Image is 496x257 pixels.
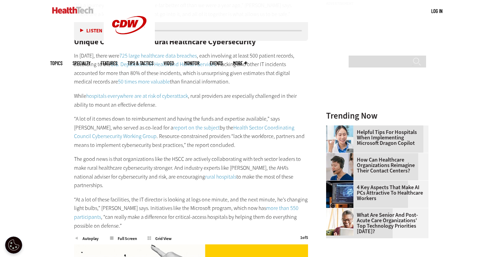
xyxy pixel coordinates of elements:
span: 1 [300,235,302,240]
img: Desktop monitor with brain AI concept [326,181,353,208]
a: How Can Healthcare Organizations Reimagine Their Contact Centers? [326,157,424,173]
a: Log in [431,8,442,14]
a: 50 times more valuable [118,78,170,85]
button: Open Preferences [5,237,22,254]
div: User menu [431,7,442,15]
p: “A lot of it comes down to reimbursement and having the funds and expertise available,” says [PER... [74,115,308,149]
span: Topics [50,61,62,66]
p: “At a lot of these facilities, the IT director is looking at logs one minute, and the next minute... [74,195,308,230]
a: Video [164,61,174,66]
a: Doctor using phone to dictate to tablet [326,125,357,131]
a: hospitals everywhere are at risk of cyberattack [86,92,188,100]
div: of [300,236,308,240]
a: Helpful Tips for Hospitals When Implementing Microsoft Dragon Copilot [326,130,424,146]
a: What Are Senior and Post-Acute Care Organizations’ Top Technology Priorities [DATE]? [326,212,424,234]
a: CDW [104,45,155,52]
span: Autoplay [74,237,108,241]
img: Older person using tablet [326,208,353,236]
span: More [233,61,247,66]
img: Doctor using phone to dictate to tablet [326,125,353,153]
span: 5 [306,235,308,240]
a: Events [210,61,223,66]
a: 4 Key Aspects That Make AI PCs Attractive to Healthcare Workers [326,185,424,201]
a: Desktop monitor with brain AI concept [326,181,357,186]
img: Home [52,7,93,14]
a: Features [101,61,117,66]
img: Healthcare contact center [326,153,353,180]
span: Grid View [147,237,181,241]
a: Older person using tablet [326,208,357,214]
div: Cookie Settings [5,237,22,254]
a: rural hospitals [205,173,236,180]
span: Full Screen [109,237,146,241]
a: report on the subject [173,124,220,131]
a: Healthcare contact center [326,153,357,158]
p: While , rural providers are especially challenged in their ability to mount an effective defense. [74,92,308,109]
a: Tips & Tactics [128,61,154,66]
h3: Trending Now [326,111,428,120]
p: The good news is that organizations like the HSCC are actively collaborating with tech sector lea... [74,155,308,190]
a: MonITor [184,61,200,66]
span: Specialty [73,61,90,66]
